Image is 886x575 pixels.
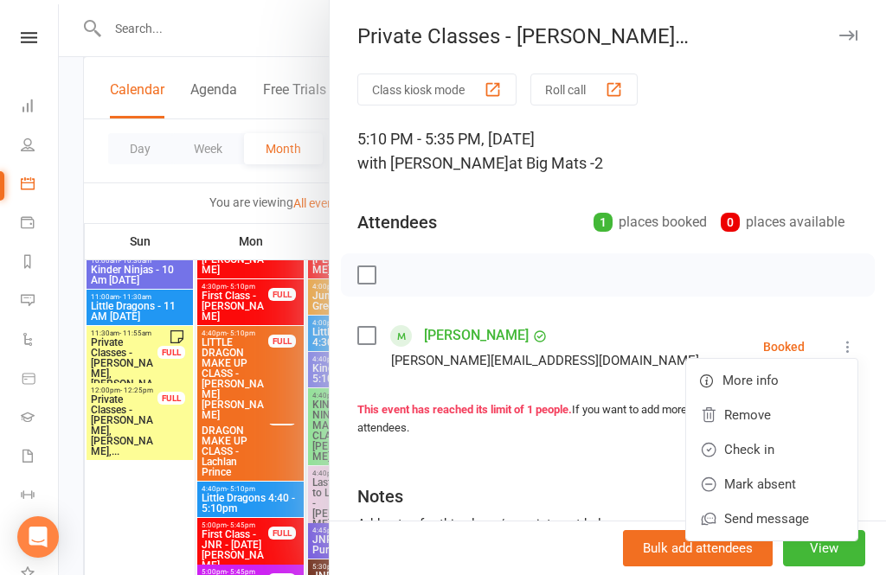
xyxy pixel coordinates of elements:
strong: This event has reached its limit of 1 people. [357,403,572,416]
span: with [PERSON_NAME] [357,154,509,172]
div: Notes [357,484,403,508]
button: View [783,530,865,566]
a: Reports [21,244,60,283]
button: Roll call [530,73,638,105]
a: Payments [21,205,60,244]
a: Remove [686,398,857,432]
span: More info [722,370,779,391]
a: More info [686,363,857,398]
span: at Big Mats -2 [509,154,603,172]
div: Attendees [357,210,437,234]
div: Booked [763,341,805,353]
a: Send message [686,502,857,536]
div: Private Classes - [PERSON_NAME] [PERSON_NAME][GEOGRAPHIC_DATA] [330,24,886,48]
a: Dashboard [21,88,60,127]
a: People [21,127,60,166]
div: places booked [594,210,707,234]
button: Class kiosk mode [357,73,517,105]
div: Add notes for this class / appointment below [357,514,858,534]
div: 0 [721,213,740,232]
a: Product Sales [21,361,60,399]
div: [PERSON_NAME][EMAIL_ADDRESS][DOMAIN_NAME] [391,349,699,372]
button: Bulk add attendees [623,530,773,566]
a: Calendar [21,166,60,205]
a: Mark absent [686,467,857,502]
div: places available [721,210,844,234]
div: 1 [594,213,613,232]
div: If you want to add more people, please remove 1 or more attendees. [357,401,858,438]
div: 5:10 PM - 5:35 PM, [DATE] [357,127,858,176]
a: [PERSON_NAME] [424,322,529,349]
div: Open Intercom Messenger [17,516,59,558]
a: Check in [686,432,857,467]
